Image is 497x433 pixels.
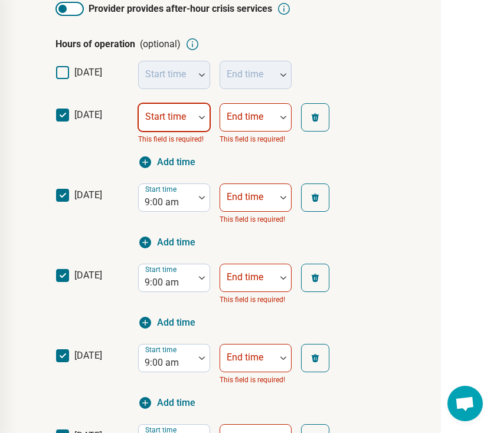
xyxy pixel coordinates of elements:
p: Hours of operation [55,37,181,51]
span: This field is required! [220,135,285,143]
span: (optional) [140,37,181,51]
label: Start time [145,265,179,274]
div: Open chat [447,386,483,421]
label: End time [227,352,263,363]
label: Start time [145,111,186,122]
span: This field is required! [220,296,285,304]
span: [DATE] [74,109,102,120]
span: [DATE] [74,350,102,361]
span: This field is required! [220,376,285,384]
span: [DATE] [74,270,102,281]
label: Start time [145,185,179,193]
label: End time [227,111,263,122]
span: This field is required! [220,215,285,224]
span: Add time [157,316,195,330]
span: Add time [157,155,195,169]
label: End time [227,271,263,283]
button: Add time [138,316,195,330]
button: Add time [138,155,195,169]
span: This field is required! [138,135,204,143]
button: Add time [138,235,195,250]
button: Add time [138,396,195,410]
span: Add time [157,396,195,410]
span: Provider provides after-hour crisis services [89,2,272,16]
span: [DATE] [74,189,102,201]
span: [DATE] [74,67,102,78]
span: Add time [157,235,195,250]
label: Start time [145,346,179,354]
label: End time [227,191,263,202]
